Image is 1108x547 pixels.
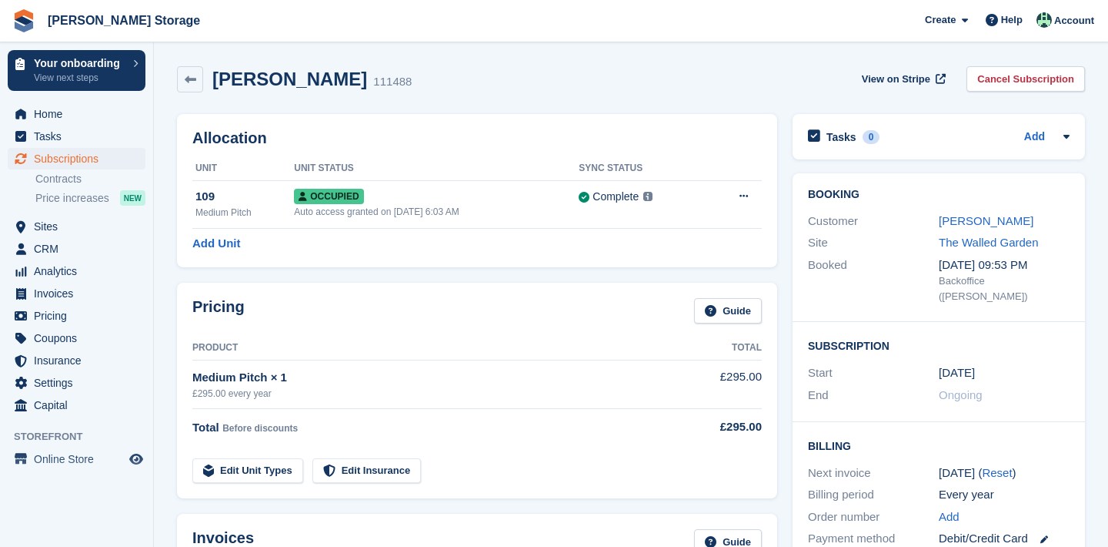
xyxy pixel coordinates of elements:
a: menu [8,394,145,416]
span: Before discounts [222,423,298,434]
a: The Walled Garden [939,236,1039,249]
div: Auto access granted on [DATE] 6:03 AM [294,205,579,219]
a: [PERSON_NAME] [939,214,1033,227]
div: Every year [939,486,1070,504]
span: Capital [34,394,126,416]
div: [DATE] 09:53 PM [939,257,1070,274]
div: Next invoice [808,465,939,482]
a: menu [8,260,145,282]
span: View on Stripe [862,72,930,87]
a: Add [939,508,959,526]
div: Booked [808,257,939,304]
a: menu [8,327,145,349]
div: Complete [592,189,639,205]
span: Pricing [34,305,126,327]
a: Your onboarding View next steps [8,50,145,91]
a: [PERSON_NAME] Storage [42,8,206,33]
a: Add Unit [192,235,240,253]
td: £295.00 [674,360,762,408]
div: Start [808,364,939,382]
time: 2025-10-01 00:00:00 UTC [939,364,975,382]
span: Account [1054,13,1094,29]
div: 0 [863,130,880,144]
span: Tasks [34,126,126,147]
div: Medium Pitch [195,206,294,220]
a: menu [8,448,145,470]
div: £295.00 [674,418,762,436]
div: Order number [808,508,939,526]
h2: Billing [808,438,1070,453]
a: Reset [982,466,1012,479]
div: Customer [808,213,939,230]
img: Nicholas Pain [1036,12,1052,28]
div: 111488 [373,73,412,91]
div: Site [808,234,939,252]
th: Unit [192,156,294,181]
a: View on Stripe [856,66,949,92]
span: Ongoing [939,388,983,401]
a: Price increases NEW [35,190,145,206]
p: Your onboarding [34,58,125,69]
h2: Pricing [192,298,245,324]
h2: Tasks [826,130,856,144]
a: Guide [694,298,762,324]
span: Price increases [35,191,109,206]
a: Edit Insurance [312,458,422,484]
th: Unit Status [294,156,579,181]
span: Online Store [34,448,126,470]
span: Help [1001,12,1023,28]
span: CRM [34,238,126,260]
h2: [PERSON_NAME] [212,69,367,89]
div: NEW [120,190,145,206]
span: Settings [34,372,126,394]
span: Analytics [34,260,126,282]
div: [DATE] ( ) [939,465,1070,482]
div: 109 [195,188,294,206]
a: menu [8,103,145,125]
a: Edit Unit Types [192,458,303,484]
h2: Booking [808,189,1070,201]
a: menu [8,148,145,169]
a: menu [8,350,145,371]
div: Medium Pitch × 1 [192,369,674,387]
a: menu [8,305,145,327]
a: Preview store [127,450,145,468]
p: View next steps [34,71,125,85]
a: Contracts [35,172,145,186]
th: Product [192,336,674,361]
span: Total [192,421,219,434]
a: menu [8,372,145,394]
span: Insurance [34,350,126,371]
img: icon-info-grey-7440780725fd019a000dd9b08b2336e03edf1995a4989e88bcd33f0948082b44.svg [643,192,652,201]
th: Sync Status [579,156,706,181]
div: £295.00 every year [192,387,674,401]
h2: Subscription [808,337,1070,353]
span: Invoices [34,283,126,304]
div: Backoffice ([PERSON_NAME]) [939,273,1070,304]
span: Storefront [14,429,153,445]
a: Add [1024,129,1045,146]
img: stora-icon-8386f47178a22dfd0bd8f6a31ec36ba5ce8667c1dd55bd0f319d3a0aa187defe.svg [12,9,35,32]
a: Cancel Subscription [966,66,1085,92]
div: End [808,387,939,404]
span: Create [925,12,956,28]
span: Home [34,103,126,125]
span: Occupied [294,189,363,204]
a: menu [8,238,145,260]
a: menu [8,283,145,304]
span: Sites [34,216,126,237]
div: Billing period [808,486,939,504]
h2: Allocation [192,129,762,147]
a: menu [8,216,145,237]
span: Subscriptions [34,148,126,169]
th: Total [674,336,762,361]
span: Coupons [34,327,126,349]
a: menu [8,126,145,147]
